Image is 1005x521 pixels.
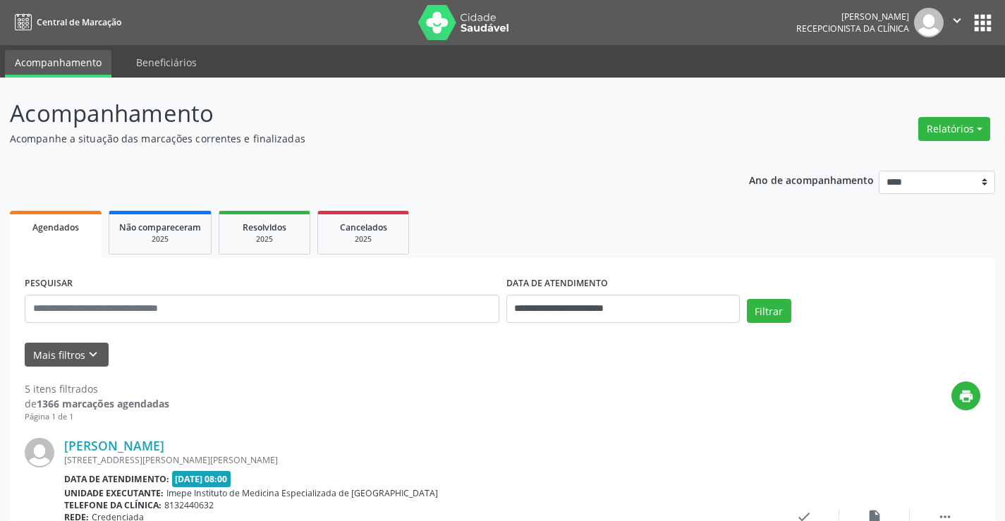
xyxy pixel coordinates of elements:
[64,499,162,511] b: Telefone da clínica:
[25,381,169,396] div: 5 itens filtrados
[944,8,970,37] button: 
[243,221,286,233] span: Resolvidos
[5,50,111,78] a: Acompanhamento
[25,396,169,411] div: de
[119,221,201,233] span: Não compareceram
[10,131,700,146] p: Acompanhe a situação das marcações correntes e finalizadas
[166,487,438,499] span: Imepe Instituto de Medicina Especializada de [GEOGRAPHIC_DATA]
[949,13,965,28] i: 
[64,473,169,485] b: Data de atendimento:
[25,438,54,467] img: img
[796,23,909,35] span: Recepcionista da clínica
[164,499,214,511] span: 8132440632
[126,50,207,75] a: Beneficiários
[506,273,608,295] label: DATA DE ATENDIMENTO
[25,273,73,295] label: PESQUISAR
[958,388,974,404] i: print
[10,96,700,131] p: Acompanhamento
[32,221,79,233] span: Agendados
[796,11,909,23] div: [PERSON_NAME]
[328,234,398,245] div: 2025
[970,11,995,35] button: apps
[64,438,164,453] a: [PERSON_NAME]
[25,411,169,423] div: Página 1 de 1
[749,171,874,188] p: Ano de acompanhamento
[37,16,121,28] span: Central de Marcação
[747,299,791,323] button: Filtrar
[951,381,980,410] button: print
[37,397,169,410] strong: 1366 marcações agendadas
[914,8,944,37] img: img
[10,11,121,34] a: Central de Marcação
[918,117,990,141] button: Relatórios
[25,343,109,367] button: Mais filtroskeyboard_arrow_down
[64,454,769,466] div: [STREET_ADDRESS][PERSON_NAME][PERSON_NAME]
[64,487,164,499] b: Unidade executante:
[119,234,201,245] div: 2025
[172,471,231,487] span: [DATE] 08:00
[340,221,387,233] span: Cancelados
[229,234,300,245] div: 2025
[85,347,101,362] i: keyboard_arrow_down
